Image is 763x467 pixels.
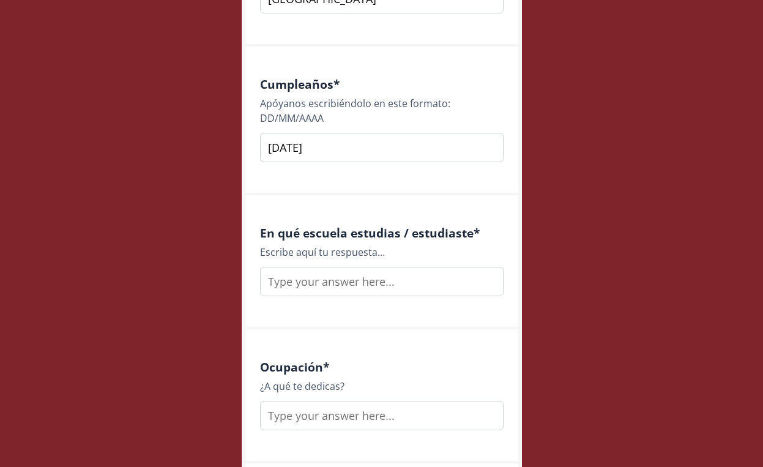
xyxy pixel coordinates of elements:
[260,133,504,162] input: Type your answer here...
[260,245,504,260] div: Escribe aquí tu respuesta...
[260,267,504,296] input: Type your answer here...
[260,401,504,430] input: Type your answer here...
[260,226,504,240] h4: En qué escuela estudias / estudiaste *
[260,379,504,394] div: ¿A qué te dedicas?
[260,96,504,125] div: Apóyanos escribiéndolo en este formato: DD/MM/AAAA
[260,360,504,374] h4: Ocupación *
[260,77,504,91] h4: Cumpleaños *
